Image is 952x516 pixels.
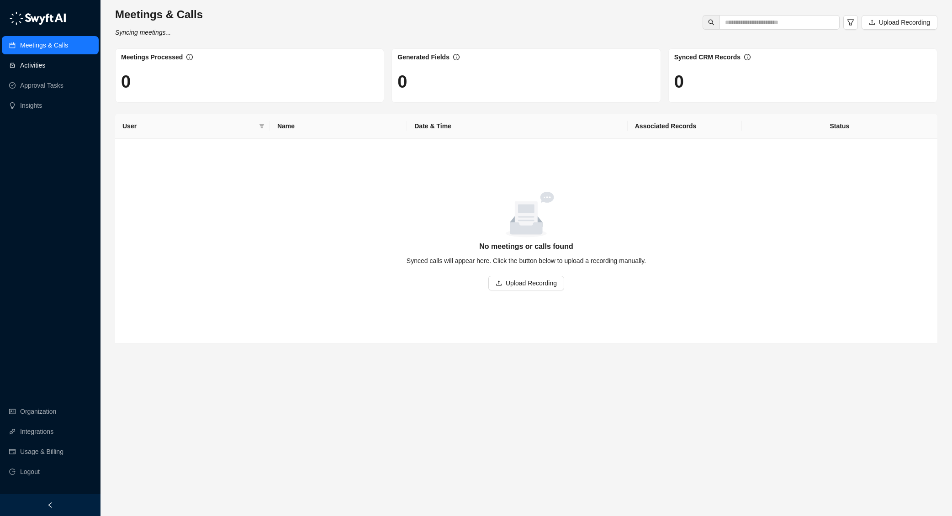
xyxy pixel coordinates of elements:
[9,11,66,25] img: logo-05li4sbe.png
[847,19,854,26] span: filter
[126,241,926,252] h5: No meetings or calls found
[115,29,171,36] i: Syncing meetings...
[186,54,193,60] span: info-circle
[488,276,564,290] button: Upload Recording
[20,76,63,95] a: Approval Tasks
[20,402,56,421] a: Organization
[20,463,40,481] span: Logout
[744,54,751,60] span: info-circle
[496,280,502,286] span: upload
[742,114,937,139] th: Status
[407,257,646,264] span: Synced calls will appear here. Click the button below to upload a recording manually.
[122,121,255,131] span: User
[397,71,655,92] h1: 0
[257,119,266,133] span: filter
[9,469,16,475] span: logout
[879,17,930,27] span: Upload Recording
[121,71,378,92] h1: 0
[506,278,557,288] span: Upload Recording
[47,502,53,508] span: left
[20,56,45,74] a: Activities
[20,422,53,441] a: Integrations
[20,96,42,115] a: Insights
[259,123,264,129] span: filter
[628,114,742,139] th: Associated Records
[453,54,460,60] span: info-circle
[674,71,931,92] h1: 0
[407,114,627,139] th: Date & Time
[121,53,183,61] span: Meetings Processed
[20,442,63,461] a: Usage & Billing
[869,19,875,26] span: upload
[397,53,450,61] span: Generated Fields
[862,15,937,30] button: Upload Recording
[674,53,740,61] span: Synced CRM Records
[20,36,68,54] a: Meetings & Calls
[270,114,407,139] th: Name
[115,7,203,22] h3: Meetings & Calls
[708,19,714,26] span: search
